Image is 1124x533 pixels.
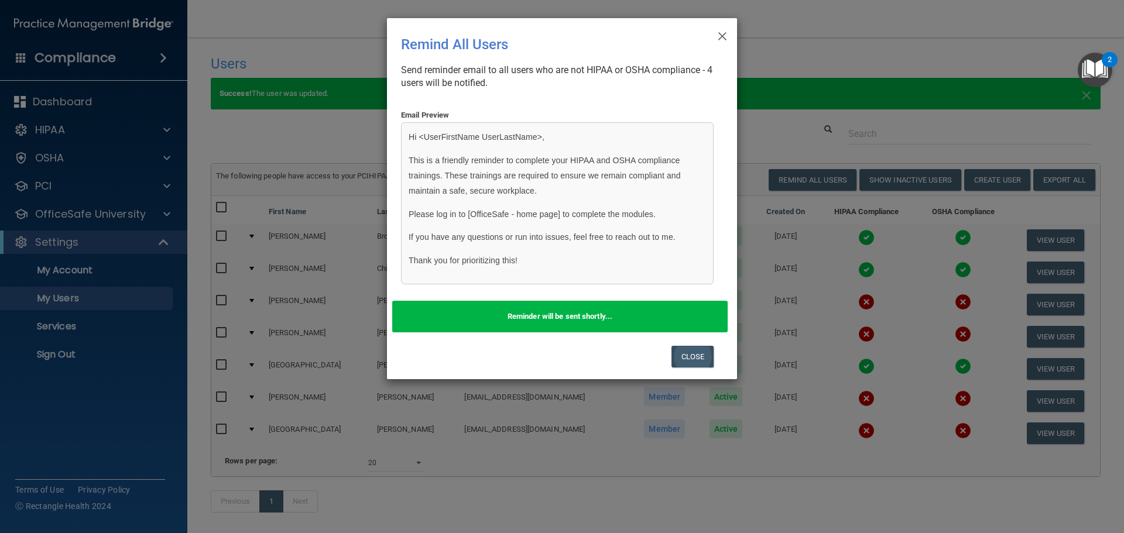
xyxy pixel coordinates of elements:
p: Hi <UserFirstName UserLastName>, [409,130,706,145]
p: Please log in to [OfficeSafe - home page] to complete the modules. [409,207,706,222]
button: Open Resource Center, 2 new notifications [1078,53,1112,87]
p: This is a friendly reminder to complete your HIPAA and OSHA compliance trainings. These trainings... [409,153,706,199]
div: Remind All Users [401,27,675,61]
p: Thank you for prioritizing this! [409,253,706,269]
strong: Reminder will be sent shortly... [508,312,612,321]
strong: Email Preview [401,111,449,119]
div: Send reminder email to all users who are not HIPAA or OSHA compliance - 4 users will be notified. [401,64,714,90]
div: 2 [1108,60,1112,75]
span: × [717,23,728,46]
p: If you have any questions or run into issues, feel free to reach out to me. [409,230,706,245]
button: Close [671,346,714,367]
